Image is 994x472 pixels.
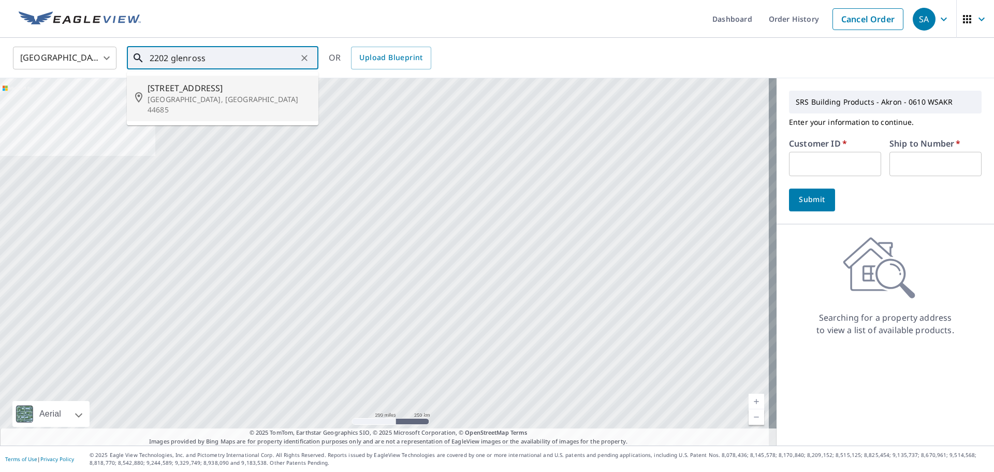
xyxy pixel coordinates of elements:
p: | [5,456,74,462]
label: Customer ID [789,139,847,148]
div: [GEOGRAPHIC_DATA] [13,44,116,73]
img: EV Logo [19,11,141,27]
span: Upload Blueprint [359,51,422,64]
a: Upload Blueprint [351,47,431,69]
button: Clear [297,51,312,65]
p: [GEOGRAPHIC_DATA], [GEOGRAPHIC_DATA] 44685 [148,94,310,115]
div: OR [329,47,431,69]
span: © 2025 TomTom, Earthstar Geographics SIO, © 2025 Microsoft Corporation, © [250,428,528,437]
a: Privacy Policy [40,455,74,463]
label: Ship to Number [889,139,960,148]
a: Terms [510,428,528,436]
div: Aerial [36,401,64,427]
input: Search by address or latitude-longitude [150,44,297,73]
p: Enter your information to continue. [789,113,982,131]
a: Terms of Use [5,455,37,463]
a: Current Level 5, Zoom Out [749,409,764,425]
a: Current Level 5, Zoom In [749,394,764,409]
p: SRS Building Products - Akron - 0610 WSAKR [792,93,979,111]
p: Searching for a property address to view a list of available products. [816,311,955,336]
a: OpenStreetMap [465,428,508,436]
span: Submit [797,193,827,206]
p: © 2025 Eagle View Technologies, Inc. and Pictometry International Corp. All Rights Reserved. Repo... [90,451,989,467]
div: Aerial [12,401,90,427]
span: [STREET_ADDRESS] [148,82,310,94]
div: SA [913,8,935,31]
button: Submit [789,189,835,211]
a: Cancel Order [832,8,903,30]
